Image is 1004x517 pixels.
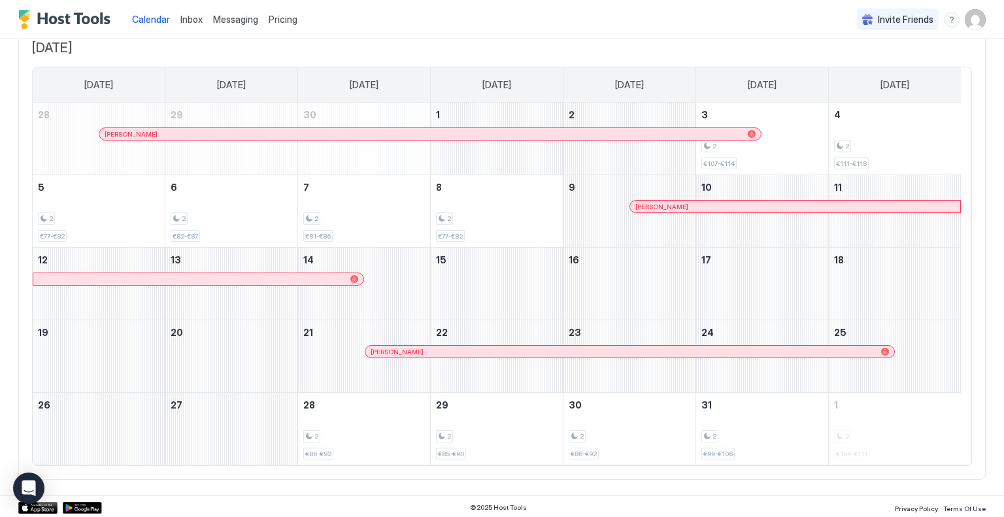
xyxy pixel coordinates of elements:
td: October 20, 2025 [165,320,298,393]
span: 9 [569,182,575,193]
td: September 29, 2025 [165,103,298,175]
span: 21 [303,327,313,338]
span: 11 [834,182,842,193]
td: October 12, 2025 [33,248,165,320]
td: October 7, 2025 [298,175,431,248]
span: €85-€90 [438,450,464,458]
span: 3 [701,109,708,120]
td: October 21, 2025 [298,320,431,393]
span: €82-€87 [173,232,198,241]
span: Calendar [132,14,170,25]
span: [DATE] [482,79,511,91]
a: September 28, 2025 [33,103,165,127]
span: [DATE] [217,79,246,91]
span: 24 [701,327,714,338]
span: 2 [845,142,849,150]
td: October 18, 2025 [828,248,961,320]
span: €77-€82 [40,232,65,241]
td: October 4, 2025 [828,103,961,175]
span: 2 [314,214,318,223]
span: 27 [171,399,182,410]
a: October 8, 2025 [431,175,563,199]
span: © 2025 Host Tools [470,503,527,512]
td: October 23, 2025 [563,320,695,393]
div: [PERSON_NAME] [105,130,756,139]
a: October 3, 2025 [696,103,828,127]
a: Messaging [213,12,258,26]
span: 28 [303,399,315,410]
a: September 29, 2025 [165,103,297,127]
a: Thursday [602,67,657,103]
a: October 14, 2025 [298,248,430,272]
span: 20 [171,327,183,338]
a: October 31, 2025 [696,393,828,417]
div: Open Intercom Messenger [13,473,44,504]
span: 2 [447,432,451,441]
span: 22 [436,327,448,338]
td: November 1, 2025 [828,393,961,465]
a: October 4, 2025 [829,103,961,127]
span: [DATE] [880,79,909,91]
div: Host Tools Logo [18,10,116,29]
span: 16 [569,254,579,265]
td: September 28, 2025 [33,103,165,175]
span: [DATE] [350,79,378,91]
span: 1 [834,399,838,410]
td: October 3, 2025 [695,103,828,175]
span: €77-€82 [438,232,463,241]
td: October 26, 2025 [33,393,165,465]
span: 10 [701,182,712,193]
td: October 28, 2025 [298,393,431,465]
span: Messaging [213,14,258,25]
a: Inbox [180,12,203,26]
a: October 2, 2025 [563,103,695,127]
td: October 1, 2025 [431,103,563,175]
td: October 13, 2025 [165,248,298,320]
span: €107-€114 [703,159,735,168]
td: October 11, 2025 [828,175,961,248]
a: October 27, 2025 [165,393,297,417]
span: Terms Of Use [943,505,986,512]
span: €86-€92 [305,450,331,458]
span: 15 [436,254,446,265]
span: [PERSON_NAME] [371,348,424,356]
span: 2 [182,214,186,223]
span: 30 [569,399,582,410]
td: October 29, 2025 [431,393,563,465]
a: October 11, 2025 [829,175,961,199]
span: €81-€86 [305,232,331,241]
a: October 28, 2025 [298,393,430,417]
a: October 7, 2025 [298,175,430,199]
span: 17 [701,254,711,265]
a: Calendar [132,12,170,26]
span: 2 [712,142,716,150]
a: October 10, 2025 [696,175,828,199]
span: 30 [303,109,316,120]
span: Pricing [269,14,297,25]
span: 5 [38,182,44,193]
td: October 15, 2025 [431,248,563,320]
td: October 30, 2025 [563,393,695,465]
a: October 13, 2025 [165,248,297,272]
a: Terms Of Use [943,501,986,514]
a: Wednesday [469,67,524,103]
a: October 29, 2025 [431,393,563,417]
td: October 31, 2025 [695,393,828,465]
a: October 22, 2025 [431,320,563,344]
a: October 18, 2025 [829,248,961,272]
span: 28 [38,109,50,120]
span: 18 [834,254,844,265]
span: 12 [38,254,48,265]
span: 25 [834,327,846,338]
a: November 1, 2025 [829,393,961,417]
a: Tuesday [337,67,392,103]
a: App Store [18,502,58,514]
a: October 6, 2025 [165,175,297,199]
span: Privacy Policy [895,505,938,512]
span: 7 [303,182,309,193]
span: 13 [171,254,181,265]
span: [PERSON_NAME] [635,203,688,211]
div: User profile [965,9,986,30]
span: 19 [38,327,48,338]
